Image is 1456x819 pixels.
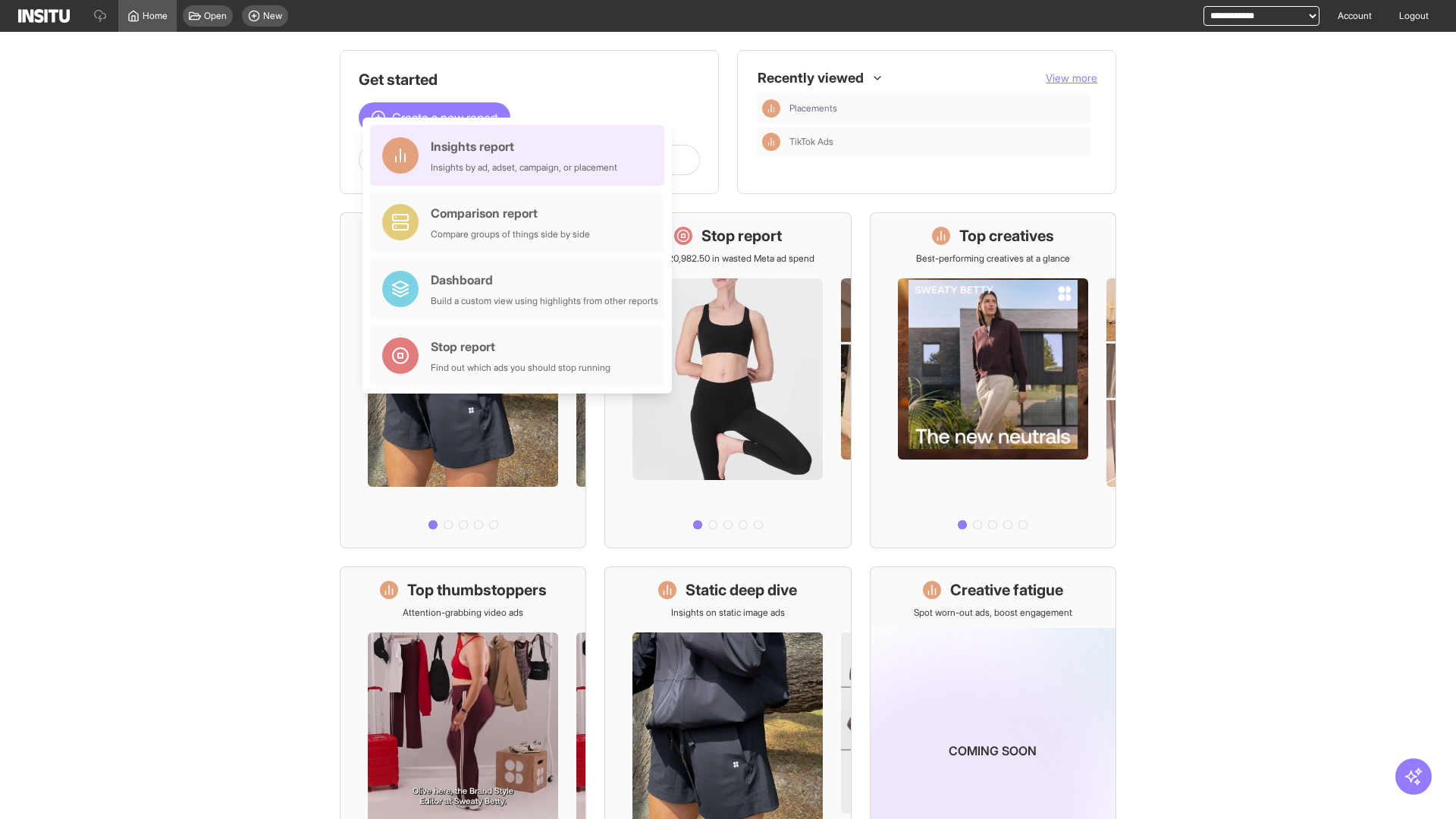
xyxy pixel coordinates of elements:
[431,228,590,240] div: Compare groups of things side by side
[392,108,498,127] span: Create a new report
[789,102,1085,115] span: Placements
[431,337,610,356] div: Stop report
[789,136,1085,148] span: TikTok Ads
[762,99,780,118] div: Insights
[431,137,617,155] div: Insights report
[204,10,227,22] span: Open
[1046,71,1097,84] span: View more
[671,607,785,619] p: Insights on static image ads
[604,212,851,548] a: Stop reportSave £20,982.50 in wasted Meta ad spend
[916,253,1070,265] p: Best-performing creatives at a glance
[701,225,782,246] h1: Stop report
[431,204,590,222] div: Comparison report
[431,162,617,174] div: Insights by ad, adset, campaign, or placement
[959,225,1054,246] h1: Top creatives
[641,253,814,265] p: Save £20,982.50 in wasted Meta ad spend
[686,579,797,601] h1: Static deep dive
[1046,71,1097,86] button: View more
[762,133,780,151] div: Insights
[431,271,658,289] div: Dashboard
[143,10,168,22] span: Home
[340,212,586,548] a: What's live nowSee all active ads instantly
[431,295,658,307] div: Build a custom view using highlights from other reports
[263,10,282,22] span: New
[403,607,523,619] p: Attention-grabbing video ads
[359,69,700,90] h1: Get started
[789,102,837,115] span: Placements
[431,362,610,374] div: Find out which ads you should stop running
[359,102,510,133] button: Create a new report
[870,212,1116,548] a: Top creativesBest-performing creatives at a glance
[789,136,833,148] span: TikTok Ads
[407,579,547,601] h1: Top thumbstoppers
[18,9,70,23] img: Logo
